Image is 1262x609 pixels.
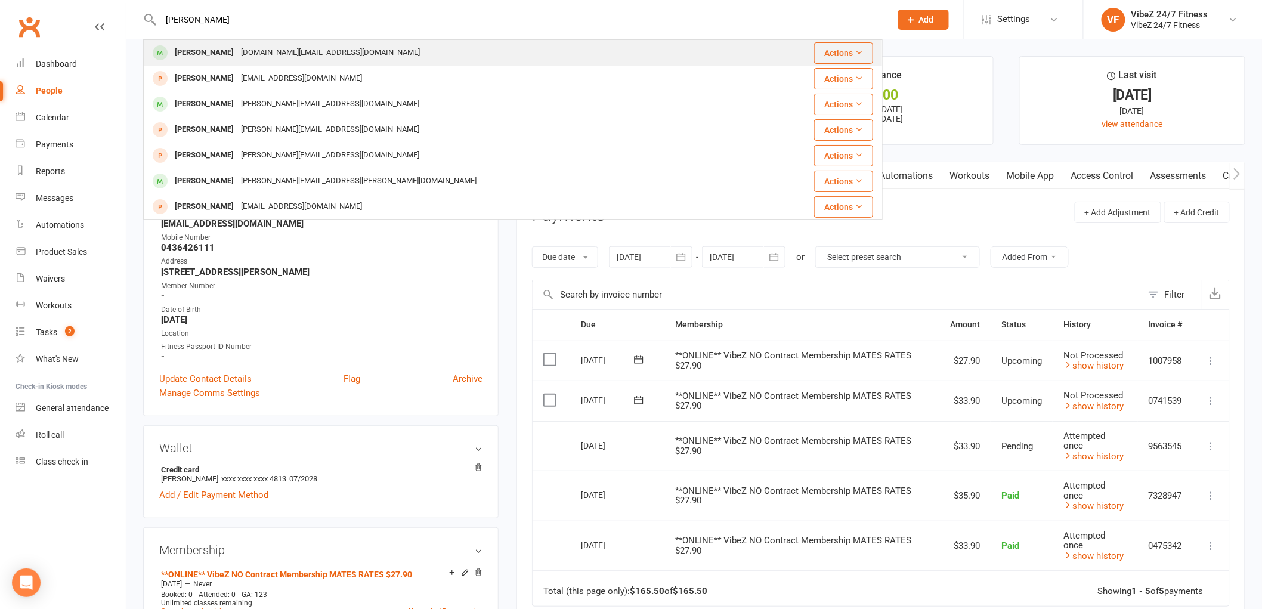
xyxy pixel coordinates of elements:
button: Actions [814,119,873,141]
div: Automations [36,220,84,230]
div: Reports [36,166,65,176]
div: [PERSON_NAME] [171,198,237,215]
div: Tasks [36,327,57,337]
span: Pending [1001,441,1033,452]
span: **ONLINE** VibeZ NO Contract Membership MATES RATES $27.90 [675,486,911,506]
a: Workouts [942,162,998,190]
strong: [DATE] [161,314,482,325]
th: Invoice # [1138,310,1193,340]
th: Amount [939,310,991,340]
td: 1007958 [1138,341,1193,381]
button: Filter [1142,280,1201,309]
div: [PERSON_NAME] [171,95,237,113]
a: Update Contact Details [159,372,252,386]
button: + Add Credit [1164,202,1230,223]
td: $33.90 [939,381,991,421]
td: 9563545 [1138,421,1193,471]
div: Member Number [161,280,482,292]
h3: Payments [532,206,605,225]
th: History [1053,310,1138,340]
td: 0741539 [1138,381,1193,421]
a: Flag [344,372,360,386]
div: Class check-in [36,457,88,466]
button: + Add Adjustment [1075,202,1161,223]
div: Messages [36,193,73,203]
strong: $165.50 [673,586,707,596]
a: Dashboard [16,51,126,78]
span: Attempted once [1063,480,1105,501]
a: Automations [871,162,942,190]
span: Paid [1001,490,1019,501]
button: Actions [814,94,873,115]
div: [PERSON_NAME] [171,44,237,61]
span: Paid [1001,540,1019,551]
div: Mobile Number [161,232,482,243]
div: [PERSON_NAME] [171,121,237,138]
div: Dashboard [36,59,77,69]
button: Actions [814,171,873,192]
div: [DATE] [1031,104,1234,118]
a: show history [1063,401,1124,412]
div: [PERSON_NAME] [171,70,237,87]
span: 2 [65,326,75,336]
a: Payments [16,131,126,158]
span: Attempted once [1063,431,1105,452]
div: Product Sales [36,247,87,256]
a: What's New [16,346,126,373]
a: view attendance [1102,119,1163,129]
a: Access Control [1063,162,1142,190]
td: $35.90 [939,471,991,521]
div: [DOMAIN_NAME][EMAIL_ADDRESS][DOMAIN_NAME] [237,44,423,61]
span: Attempted once [1063,530,1105,551]
div: VF [1102,8,1125,32]
a: Clubworx [14,12,44,42]
input: Search by invoice number [533,280,1142,309]
td: $33.90 [939,521,991,571]
a: show history [1063,451,1124,462]
div: Location [161,328,482,339]
div: Calendar [36,113,69,122]
div: Last visit [1108,67,1157,89]
div: [DATE] [581,391,636,409]
span: **ONLINE** VibeZ NO Contract Membership MATES RATES $27.90 [675,350,911,371]
div: [DATE] [581,536,636,554]
a: Reports [16,158,126,185]
a: show history [1063,360,1124,371]
strong: - [161,351,482,362]
strong: [EMAIL_ADDRESS][DOMAIN_NAME] [161,218,482,229]
a: Product Sales [16,239,126,265]
a: show history [1063,551,1124,561]
div: or [796,250,805,264]
div: Total (this page only): of [543,586,707,596]
a: **ONLINE** VibeZ NO Contract Membership MATES RATES $27.90 [161,570,412,579]
li: [PERSON_NAME] [159,463,482,485]
a: Roll call [16,422,126,449]
div: [PERSON_NAME][EMAIL_ADDRESS][PERSON_NAME][DOMAIN_NAME] [237,172,480,190]
a: Assessments [1142,162,1215,190]
div: [DATE] [581,486,636,504]
div: [DATE] [581,351,636,369]
strong: [STREET_ADDRESS][PERSON_NAME] [161,267,482,277]
span: Booked: 0 [161,591,193,599]
div: VibeZ 24/7 Fitness [1131,9,1208,20]
div: — [158,579,482,589]
h3: Wallet [159,441,482,455]
span: Add [919,15,934,24]
div: Address [161,256,482,267]
a: People [16,78,126,104]
div: Date of Birth [161,304,482,316]
strong: Credit card [161,465,477,474]
div: [PERSON_NAME] [171,172,237,190]
div: Showing of payments [1098,586,1204,596]
a: Automations [16,212,126,239]
div: [DATE] [581,436,636,455]
a: Tasks 2 [16,319,126,346]
a: General attendance kiosk mode [16,395,126,422]
div: General attendance [36,403,109,413]
a: Calendar [16,104,126,131]
th: Status [991,310,1053,340]
span: Not Processed [1063,390,1123,401]
a: Class kiosk mode [16,449,126,475]
th: Due [570,310,664,340]
td: $33.90 [939,421,991,471]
